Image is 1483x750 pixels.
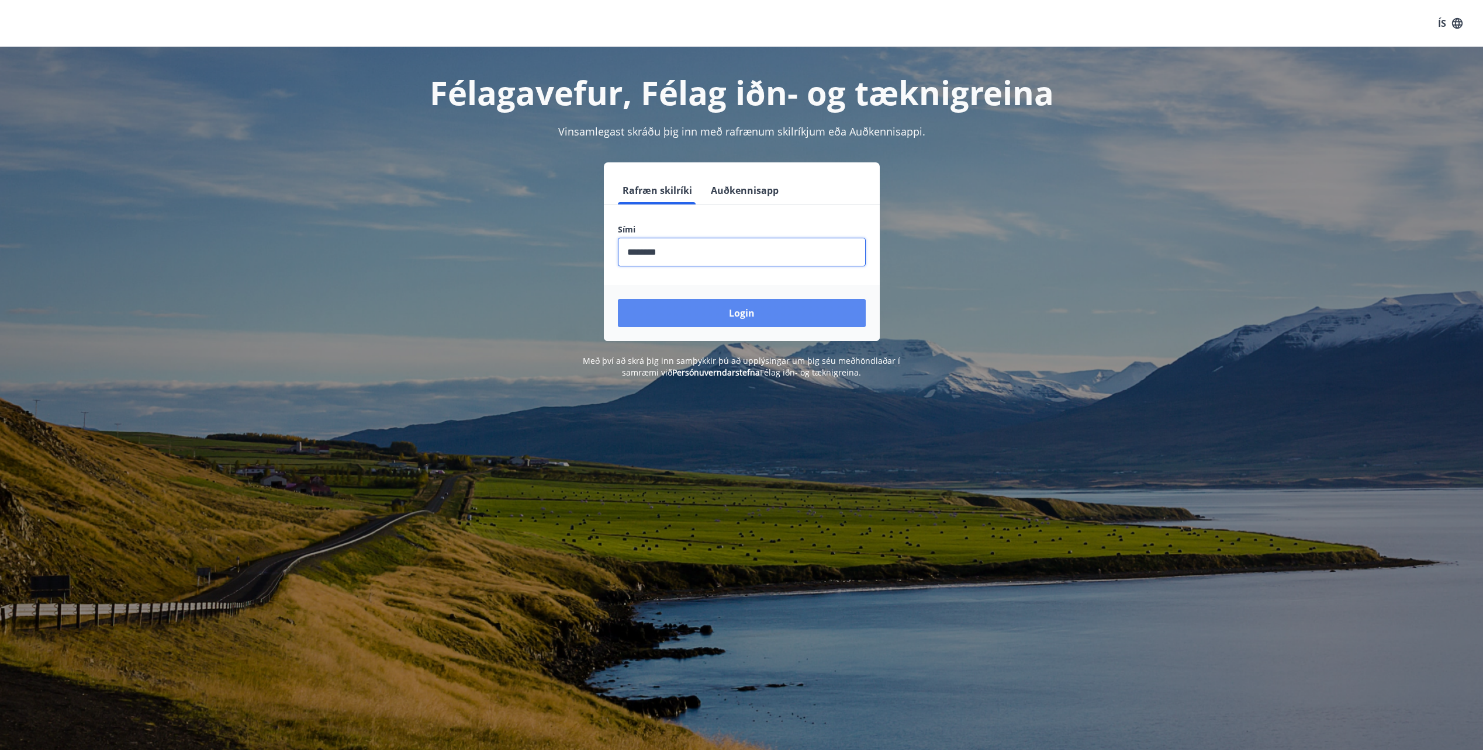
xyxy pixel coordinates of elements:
span: Með því að skrá þig inn samþykkir þú að upplýsingar um þig séu meðhöndlaðar í samræmi við Félag i... [583,355,900,378]
button: ÍS [1432,13,1469,34]
button: Auðkennisapp [706,176,783,204]
label: Sími [618,224,866,235]
h1: Félagavefur, Félag iðn- og tæknigreina [335,70,1149,114]
button: Rafræn skilríki [618,176,697,204]
span: Vinsamlegast skráðu þig inn með rafrænum skilríkjum eða Auðkennisappi. [558,124,925,138]
a: Persónuverndarstefna [672,367,760,378]
button: Login [618,299,866,327]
